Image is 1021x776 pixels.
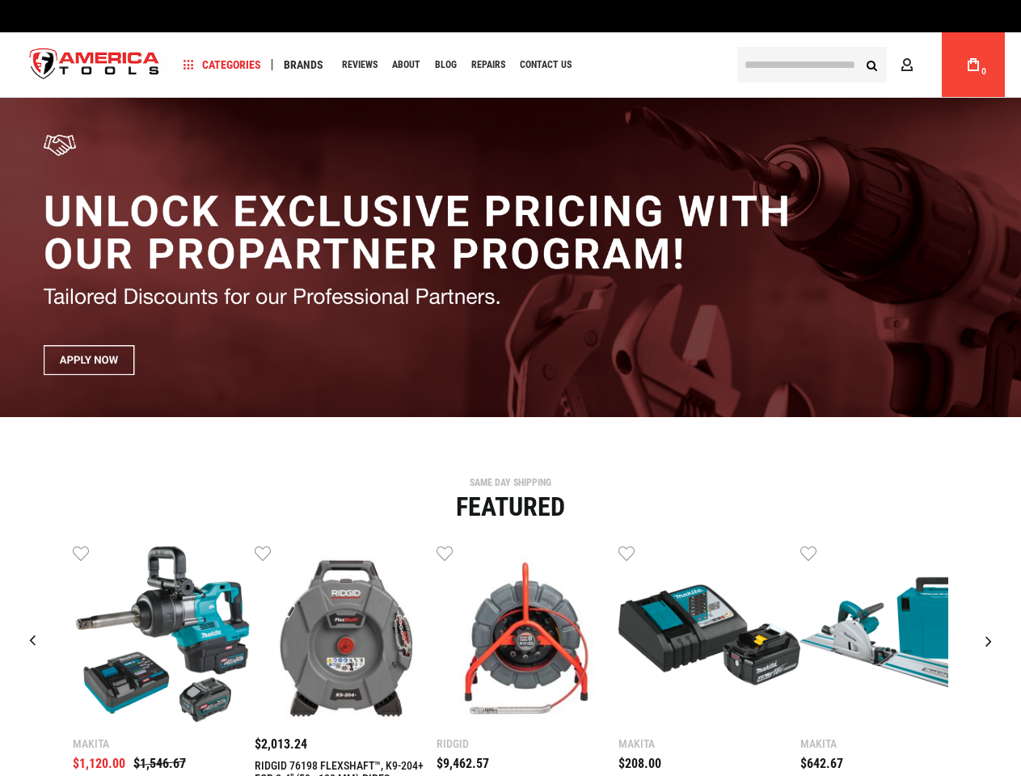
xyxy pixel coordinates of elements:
div: Featured [12,494,1009,520]
div: Makita [800,738,982,749]
img: Makita GWT10T 40V max XGT® Brushless Cordless 4‑Sp. High‑Torque 1" Sq. Drive D‑Handle Extended An... [73,544,255,726]
span: $1,120.00 [73,756,125,771]
span: Contact Us [520,60,572,70]
img: RIDGID 76883 SEESNAKE® MINI PRO [437,544,618,726]
span: 0 [981,67,986,76]
span: Categories [184,59,261,70]
a: Brands [276,54,331,76]
img: America Tools [16,35,173,95]
span: Reviews [342,60,378,70]
span: Blog [435,60,457,70]
a: 0 [958,32,989,97]
a: store logo [16,35,173,95]
div: Makita [73,738,255,749]
span: $1,546.67 [133,756,186,771]
a: Categories [176,54,268,76]
a: RIDGID 76883 SEESNAKE® MINI PRO [437,544,618,730]
a: Makita GWT10T 40V max XGT® Brushless Cordless 4‑Sp. High‑Torque 1" Sq. Drive D‑Handle Extended An... [73,544,255,730]
span: Brands [284,59,323,70]
span: $642.67 [800,756,843,771]
a: Reviews [335,54,385,76]
span: $2,013.24 [255,736,307,752]
img: RIDGID 76198 FLEXSHAFT™, K9-204+ FOR 2-4 [255,544,437,726]
a: RIDGID 76198 FLEXSHAFT™, K9-204+ FOR 2-4 [255,544,437,730]
div: SAME DAY SHIPPING [12,478,1009,487]
a: Repairs [464,54,513,76]
a: Blog [428,54,464,76]
a: MAKITA SP6000J1 6-1/2" PLUNGE CIRCULAR SAW, 55" GUIDE RAIL, 12 AMP, ELECTRIC BRAKE, CASE [800,544,982,730]
img: MAKITA SP6000J1 6-1/2" PLUNGE CIRCULAR SAW, 55" GUIDE RAIL, 12 AMP, ELECTRIC BRAKE, CASE [800,544,982,726]
a: Contact Us [513,54,579,76]
span: $208.00 [618,756,661,771]
span: $9,462.57 [437,756,489,771]
a: About [385,54,428,76]
a: MAKITA BL1840BDC1 18V LXT® LITHIUM-ION BATTERY AND CHARGER STARTER PACK, BL1840B, DC18RC (4.0AH) [618,544,800,730]
span: Repairs [471,60,505,70]
div: Makita [618,738,800,749]
button: Search [856,49,887,80]
div: Ridgid [437,738,618,749]
img: MAKITA BL1840BDC1 18V LXT® LITHIUM-ION BATTERY AND CHARGER STARTER PACK, BL1840B, DC18RC (4.0AH) [618,544,800,726]
span: About [392,60,420,70]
